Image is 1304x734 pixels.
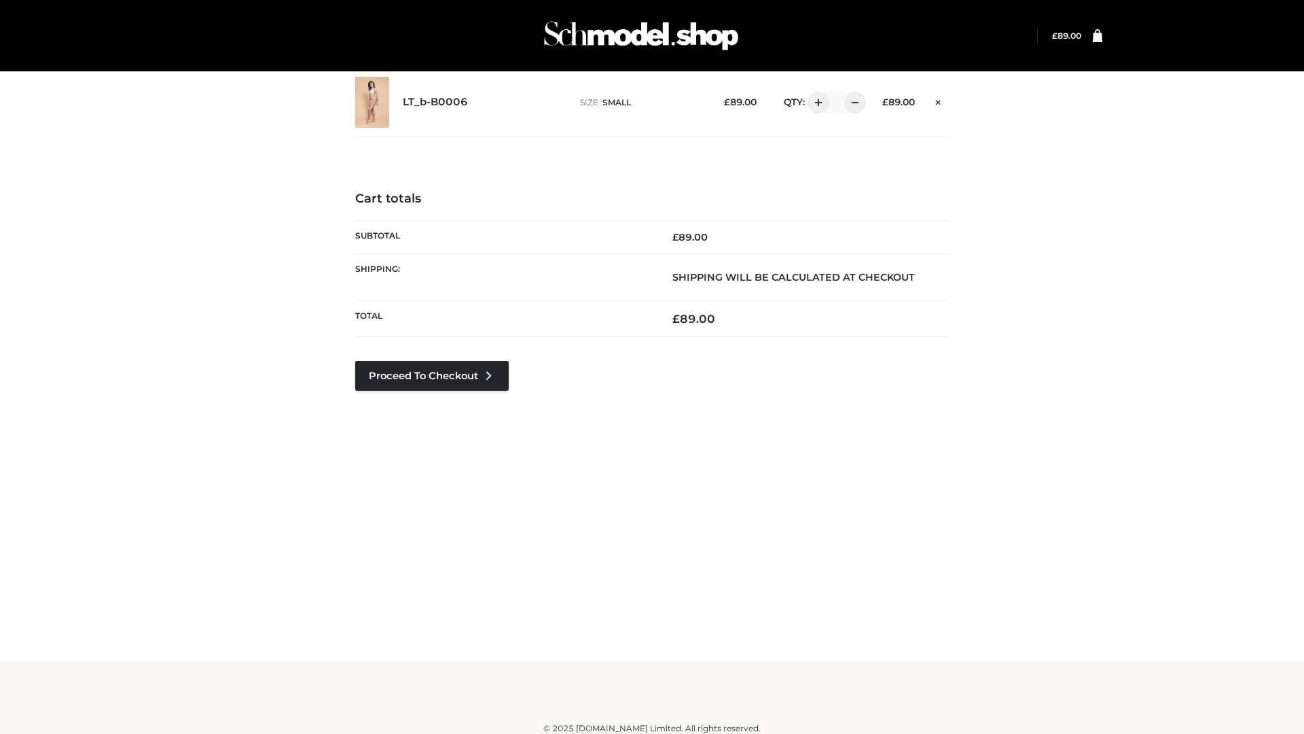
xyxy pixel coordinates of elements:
[882,97,888,107] span: £
[882,97,915,107] bdi: 89.00
[355,220,652,254] th: Subtotal
[355,361,509,391] a: Proceed to Checkout
[355,192,949,207] h4: Cart totals
[355,254,652,300] th: Shipping:
[672,231,708,243] bdi: 89.00
[724,97,730,107] span: £
[580,97,703,109] p: size :
[403,96,468,109] a: LT_b-B0006
[355,301,652,337] th: Total
[672,231,678,243] span: £
[672,312,680,326] span: £
[355,77,389,128] img: LT_b-B0006 - SMALL
[672,312,715,326] bdi: 89.00
[602,97,631,107] span: SMALL
[928,92,949,109] a: Remove this item
[539,9,743,63] img: Schmodel Admin 964
[672,271,915,283] strong: Shipping will be calculated at checkout
[1052,31,1081,41] bdi: 89.00
[724,97,757,107] bdi: 89.00
[1052,31,1057,41] span: £
[770,92,861,113] div: QTY:
[1052,31,1081,41] a: £89.00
